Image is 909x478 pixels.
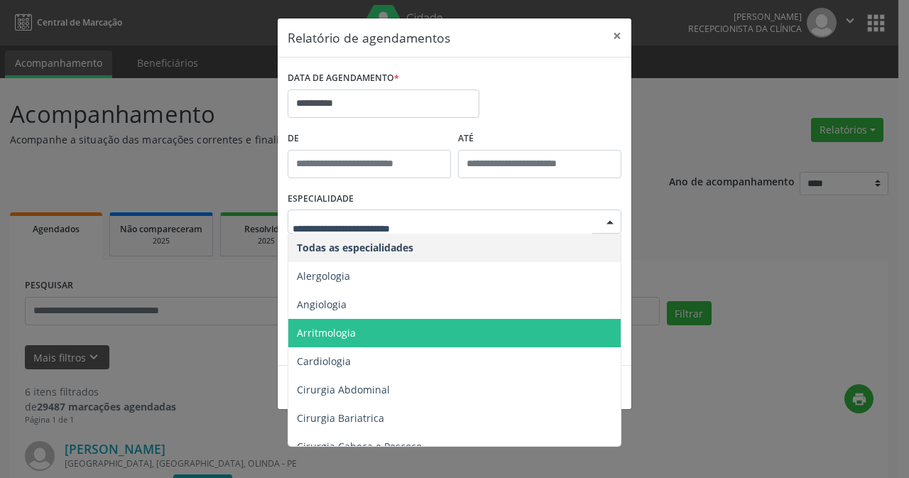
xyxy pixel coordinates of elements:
span: Cirurgia Cabeça e Pescoço [297,440,422,453]
button: Close [603,18,631,53]
span: Arritmologia [297,326,356,340]
label: DATA DE AGENDAMENTO [288,67,399,89]
span: Cardiologia [297,354,351,368]
h5: Relatório de agendamentos [288,28,450,47]
span: Angiologia [297,298,347,311]
label: ESPECIALIDADE [288,188,354,210]
span: Cirurgia Abdominal [297,383,390,396]
label: ATÉ [458,128,621,150]
span: Alergologia [297,269,350,283]
label: De [288,128,451,150]
span: Cirurgia Bariatrica [297,411,384,425]
span: Todas as especialidades [297,241,413,254]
